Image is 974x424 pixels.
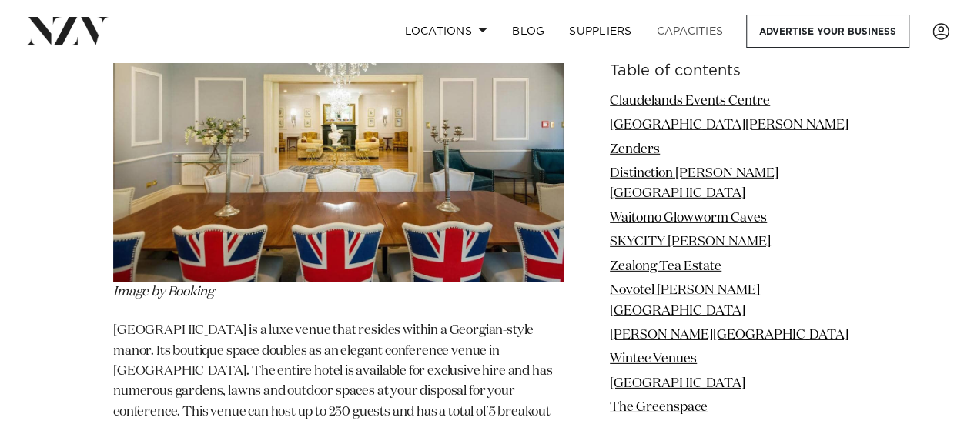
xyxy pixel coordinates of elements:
a: SKYCITY [PERSON_NAME] [610,235,771,249]
a: Zealong Tea Estate [610,259,721,272]
a: Locations [392,15,500,48]
a: Capacities [644,15,736,48]
a: Zenders [610,142,660,155]
span: Image by Booking [113,285,213,299]
a: SUPPLIERS [557,15,644,48]
a: Claudelands Events Centre [610,94,770,107]
h6: Table of contents [610,62,861,78]
a: [GEOGRAPHIC_DATA][PERSON_NAME] [610,118,848,131]
a: Novotel [PERSON_NAME] [GEOGRAPHIC_DATA] [610,284,760,317]
img: nzv-logo.png [25,17,109,45]
a: Wintec Venues [610,352,697,366]
a: The Greenspace [610,401,708,414]
a: Advertise your business [746,15,909,48]
a: [GEOGRAPHIC_DATA] [610,376,745,389]
a: Distinction [PERSON_NAME][GEOGRAPHIC_DATA] [610,166,778,199]
a: Waitomo Glowworm Caves [610,211,767,224]
a: BLOG [500,15,557,48]
a: [PERSON_NAME][GEOGRAPHIC_DATA] [610,328,848,341]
